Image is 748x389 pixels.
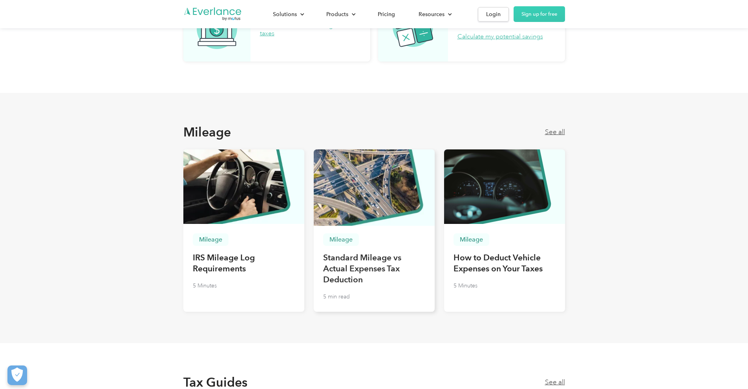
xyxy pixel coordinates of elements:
[411,7,458,21] div: Resources
[454,280,477,291] p: 5 Minutes
[545,378,565,386] a: See all
[273,9,297,19] div: Solutions
[460,236,483,243] p: Mileage
[7,365,27,385] button: Cookies Settings
[326,9,348,19] div: Products
[314,149,435,312] a: MileageStandard Mileage vs Actual Expenses Tax Deduction5 min read
[329,236,353,243] p: Mileage
[199,236,222,243] p: Mileage
[370,7,403,21] a: Pricing
[183,149,304,312] a: MileageIRS Mileage Log Requirements5 Minutes
[183,124,231,140] h2: Mileage
[486,9,501,19] div: Login
[323,291,350,302] p: 5 min read
[444,149,565,312] a: MileageHow to Deduct Vehicle Expenses on Your Taxes5 Minutes
[193,252,295,274] h3: IRS Mileage Log Requirements
[260,22,361,37] a: Calculate how much I might owe in taxes
[265,7,311,21] div: Solutions
[183,7,242,22] a: Go to homepage
[545,128,565,136] a: See all
[419,9,444,19] div: Resources
[378,9,395,19] div: Pricing
[478,7,509,22] a: Login
[318,7,362,21] div: Products
[193,280,217,291] p: 5 Minutes
[323,252,425,285] h3: Standard Mileage vs Actual Expenses Tax Deduction
[454,252,556,274] h3: How to Deduct Vehicle Expenses on Your Taxes
[514,6,565,22] a: Sign up for free
[457,33,543,40] a: Calculate my potential savings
